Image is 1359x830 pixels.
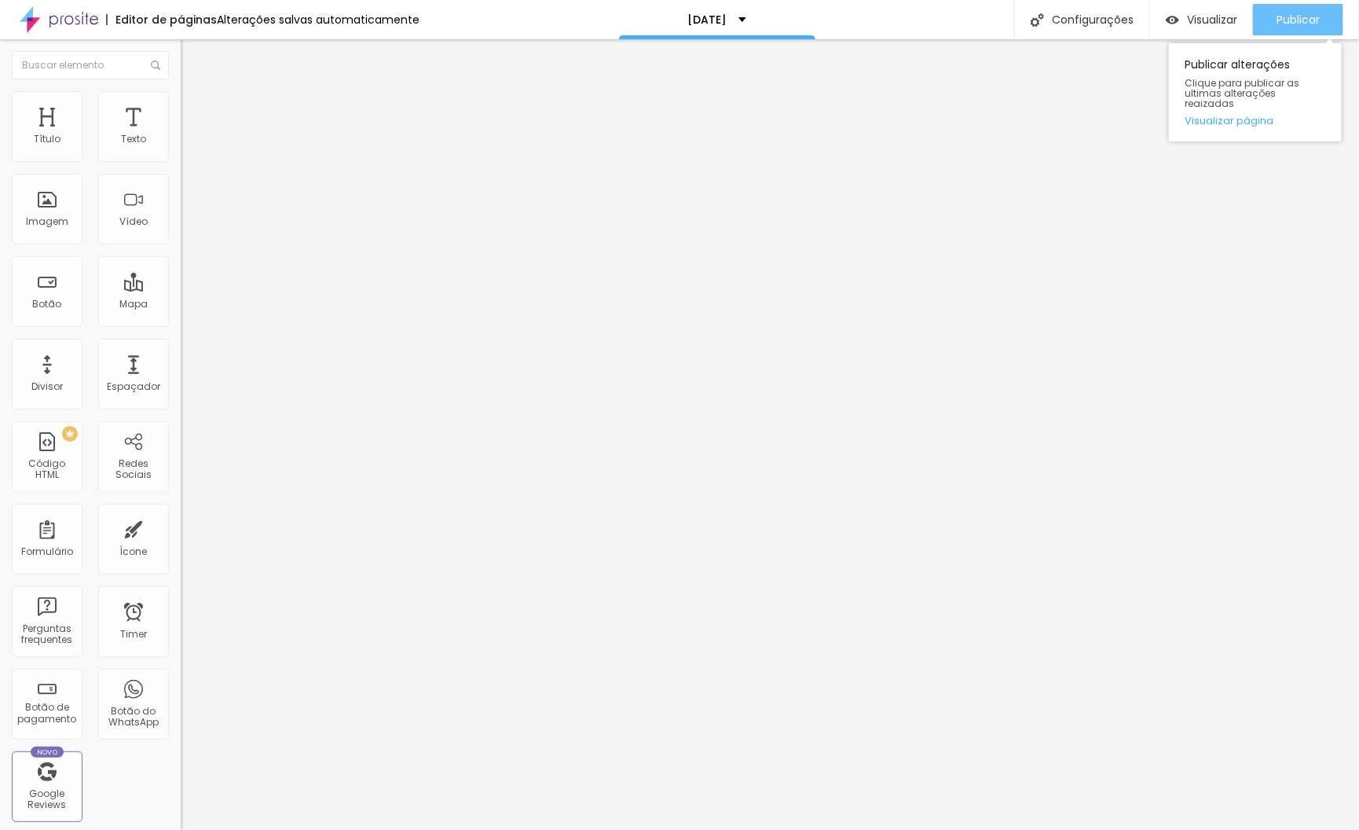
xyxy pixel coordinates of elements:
div: Alterações salvas automaticamente [217,14,419,25]
div: Editor de páginas [106,14,217,25]
div: Espaçador [107,381,160,392]
div: Novo [31,747,64,758]
img: Icone [151,61,160,70]
iframe: Editor [181,39,1359,830]
div: Timer [120,629,147,640]
button: Visualizar [1150,4,1253,35]
div: Texto [121,134,146,145]
div: Vídeo [119,216,148,227]
div: Perguntas frequentes [16,623,78,646]
a: Visualizar página [1185,116,1326,126]
span: Publicar [1277,13,1320,26]
div: Botão do WhatsApp [102,706,164,729]
span: Clique para publicar as ultimas alterações reaizadas [1185,78,1326,109]
button: Publicar [1253,4,1343,35]
p: [DATE] [687,14,727,25]
div: Mapa [119,299,148,310]
div: Código HTML [16,458,78,481]
div: Google Reviews [16,788,78,811]
div: Publicar alterações [1169,43,1342,141]
div: Botão [33,299,62,310]
img: view-1.svg [1166,13,1179,27]
div: Ícone [120,546,148,557]
div: Botão de pagamento [16,702,78,725]
input: Buscar elemento [12,51,169,79]
div: Redes Sociais [102,458,164,481]
div: Formulário [21,546,73,557]
div: Divisor [31,381,63,392]
div: Título [34,134,60,145]
div: Imagem [26,216,68,227]
img: Icone [1031,13,1044,27]
span: Visualizar [1187,13,1237,26]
